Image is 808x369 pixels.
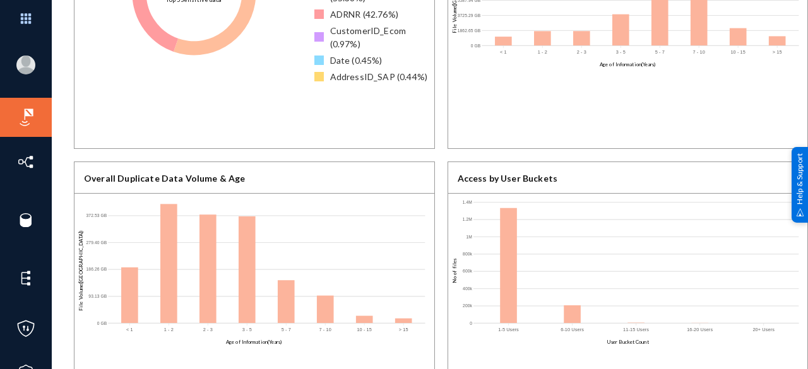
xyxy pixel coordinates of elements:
text: 2 - 3 [577,49,586,55]
img: help_support.svg [796,208,804,216]
div: ADRNR (42.76%) [330,8,398,21]
img: icon-elements.svg [16,269,35,288]
text: > 15 [400,327,409,332]
text: 1 - 2 [537,49,547,55]
text: 3 - 5 [242,327,252,332]
text: 186.26 GB [86,267,107,271]
text: User Bucket Count [607,339,650,345]
text: 1M [466,234,472,238]
div: AddressID_SAP (0.44%) [330,70,427,83]
text: 5 - 7 [282,327,291,332]
img: icon-sources.svg [16,211,35,230]
text: No of files [451,258,458,283]
text: 1 - 2 [164,327,174,332]
text: 279.40 GB [86,240,107,244]
text: 1.2M [462,217,472,221]
text: 1-5 Users [498,327,519,332]
text: 7 - 10 [693,49,705,55]
text: 400k [463,286,472,291]
text: 2 - 3 [203,327,213,332]
text: Age of Information(Years) [226,339,282,345]
img: icon-risk-sonar.svg [16,108,35,127]
text: > 15 [773,49,782,55]
text: 600k [463,269,472,273]
img: blank-profile-picture.png [16,56,35,74]
text: 11-15 Users [623,327,649,332]
text: File Volume([GEOGRAPHIC_DATA]) [78,231,84,311]
text: 372.53 GB [86,213,107,218]
text: 7 - 10 [319,327,331,332]
text: < 1 [500,49,507,55]
text: 1862.65 GB [457,28,480,32]
text: 5 - 7 [655,49,665,55]
div: CustomerID_Ecom (0.97%) [330,24,434,50]
text: 10 - 15 [731,49,746,55]
text: 3 - 5 [616,49,626,55]
img: icon-inventory.svg [16,153,35,172]
text: 800k [463,252,472,256]
img: app launcher [7,5,45,32]
text: 0 GB [97,321,107,325]
div: Date (0.45%) [330,54,383,67]
text: 20+ Users [753,327,775,332]
text: 3725.29 GB [457,13,480,17]
text: 93.13 GB [88,294,107,298]
text: 0 GB [470,44,480,48]
text: 10 - 15 [357,327,372,332]
text: 16-20 Users [687,327,713,332]
text: 0 [470,321,472,325]
text: 6-10 Users [561,327,584,332]
div: Help & Support [792,146,808,222]
text: 1.4M [462,199,472,204]
text: Age of Information(Years) [600,61,656,67]
text: 200k [463,303,472,308]
div: Overall Duplicate Data Volume & Age [74,162,434,194]
text: < 1 [126,327,133,332]
img: icon-policies.svg [16,319,35,338]
div: Access by User Buckets [448,162,808,194]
